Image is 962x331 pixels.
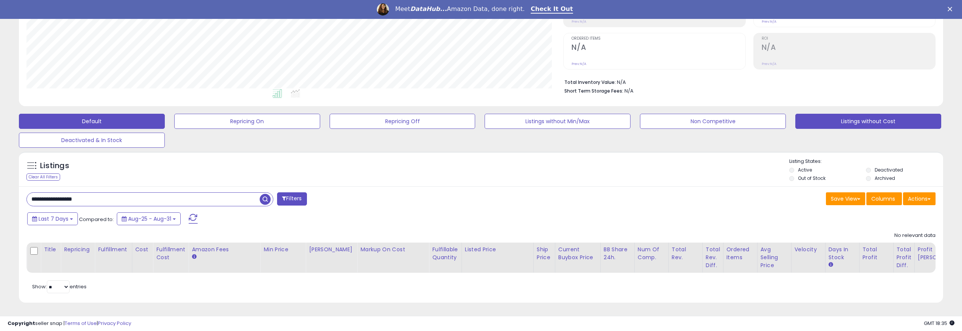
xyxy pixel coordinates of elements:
div: Listed Price [465,246,530,254]
a: Privacy Policy [98,320,131,327]
div: Total Rev. Diff. [706,246,720,269]
button: Deactivated & In Stock [19,133,165,148]
span: 2025-09-8 18:35 GMT [924,320,954,327]
label: Archived [875,175,895,181]
i: DataHub... [410,5,447,12]
label: Out of Stock [798,175,826,181]
a: Terms of Use [65,320,97,327]
button: Columns [866,192,902,205]
small: Amazon Fees. [192,254,196,260]
div: Fulfillment [98,246,129,254]
li: N/A [564,77,930,86]
div: Ordered Items [727,246,754,261]
button: Listings without Cost [795,114,941,129]
div: Num of Comp. [638,246,665,261]
h2: N/A [762,43,935,53]
p: Listing States: [789,158,943,165]
th: The percentage added to the cost of goods (COGS) that forms the calculator for Min & Max prices. [357,243,429,273]
div: Markup on Cost [360,246,426,254]
div: Clear All Filters [26,173,60,181]
h2: N/A [572,43,745,53]
span: ROI [762,37,935,41]
button: Actions [903,192,936,205]
span: N/A [624,87,634,94]
span: Columns [871,195,895,203]
div: Amazon Fees [192,246,257,254]
button: Repricing Off [330,114,476,129]
div: Total Rev. [672,246,699,261]
small: Days In Stock. [829,261,833,268]
button: Default [19,114,165,129]
button: Listings without Min/Max [485,114,630,129]
div: Avg Selling Price [761,246,788,269]
span: Last 7 Days [39,215,68,223]
div: Ship Price [537,246,552,261]
small: Prev: N/A [762,62,776,66]
div: Total Profit [863,246,890,261]
label: Deactivated [875,167,903,173]
div: [PERSON_NAME] [309,246,354,254]
small: Prev: N/A [572,19,586,24]
div: seller snap | | [8,320,131,327]
div: Min Price [263,246,302,254]
b: Short Term Storage Fees: [564,88,623,94]
button: Filters [277,192,307,206]
a: Check It Out [531,5,573,14]
div: Days In Stock [829,246,856,261]
div: Total Profit Diff. [897,246,911,269]
span: Show: entries [32,283,87,290]
span: Aug-25 - Aug-31 [128,215,171,223]
div: Repricing [64,246,91,254]
h5: Listings [40,161,69,171]
button: Aug-25 - Aug-31 [117,212,181,225]
button: Non Competitive [640,114,786,129]
div: Title [44,246,57,254]
div: Fulfillable Quantity [432,246,458,261]
div: Velocity [795,246,822,254]
small: Prev: N/A [572,62,586,66]
button: Save View [826,192,865,205]
div: BB Share 24h. [604,246,631,261]
img: Profile image for Georgie [377,3,389,15]
label: Active [798,167,812,173]
div: No relevant data [894,232,936,239]
span: Compared to: [79,216,114,223]
div: Current Buybox Price [558,246,597,261]
small: Prev: N/A [762,19,776,24]
strong: Copyright [8,320,35,327]
div: Close [948,7,955,11]
div: Fulfillment Cost [156,246,185,261]
button: Repricing On [174,114,320,129]
button: Last 7 Days [27,212,78,225]
span: Ordered Items [572,37,745,41]
div: Meet Amazon Data, done right. [395,5,525,13]
div: Cost [135,246,150,254]
b: Total Inventory Value: [564,79,616,85]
